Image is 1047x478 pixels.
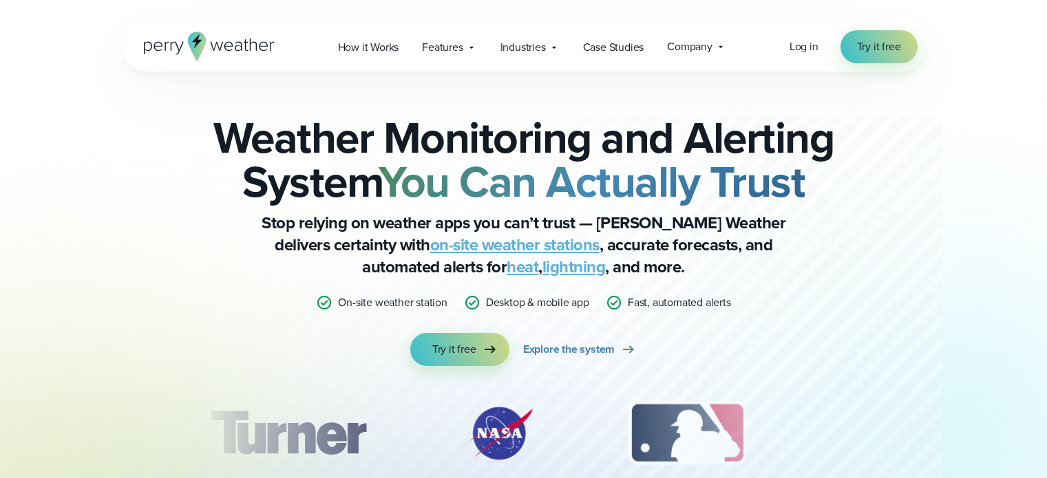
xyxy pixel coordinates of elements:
[790,39,818,55] a: Log in
[248,212,799,278] p: Stop relying on weather apps you can’t trust — [PERSON_NAME] Weather delivers certainty with , ac...
[667,39,712,55] span: Company
[857,39,901,55] span: Try it free
[790,39,818,54] span: Log in
[500,39,546,56] span: Industries
[422,39,463,56] span: Features
[190,399,385,468] div: 1 of 12
[452,399,549,468] img: NASA.svg
[338,39,399,56] span: How it Works
[338,294,447,311] p: On-site weather station
[615,399,760,468] img: MLB.svg
[430,232,600,257] a: on-site weather stations
[326,33,411,61] a: How it Works
[410,333,509,366] a: Try it free
[628,294,731,311] p: Fast, automated alerts
[826,399,936,468] img: PGA.svg
[840,30,918,63] a: Try it free
[583,39,644,56] span: Case Studies
[452,399,549,468] div: 2 of 12
[826,399,936,468] div: 4 of 12
[542,254,606,279] a: lightning
[432,341,476,358] span: Try it free
[379,149,805,214] strong: You Can Actually Trust
[486,294,589,311] p: Desktop & mobile app
[523,341,615,358] span: Explore the system
[191,116,857,204] h2: Weather Monitoring and Alerting System
[191,399,857,475] div: slideshow
[571,33,656,61] a: Case Studies
[190,399,385,468] img: Turner-Construction_1.svg
[507,254,538,279] a: heat
[523,333,637,366] a: Explore the system
[615,399,760,468] div: 3 of 12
